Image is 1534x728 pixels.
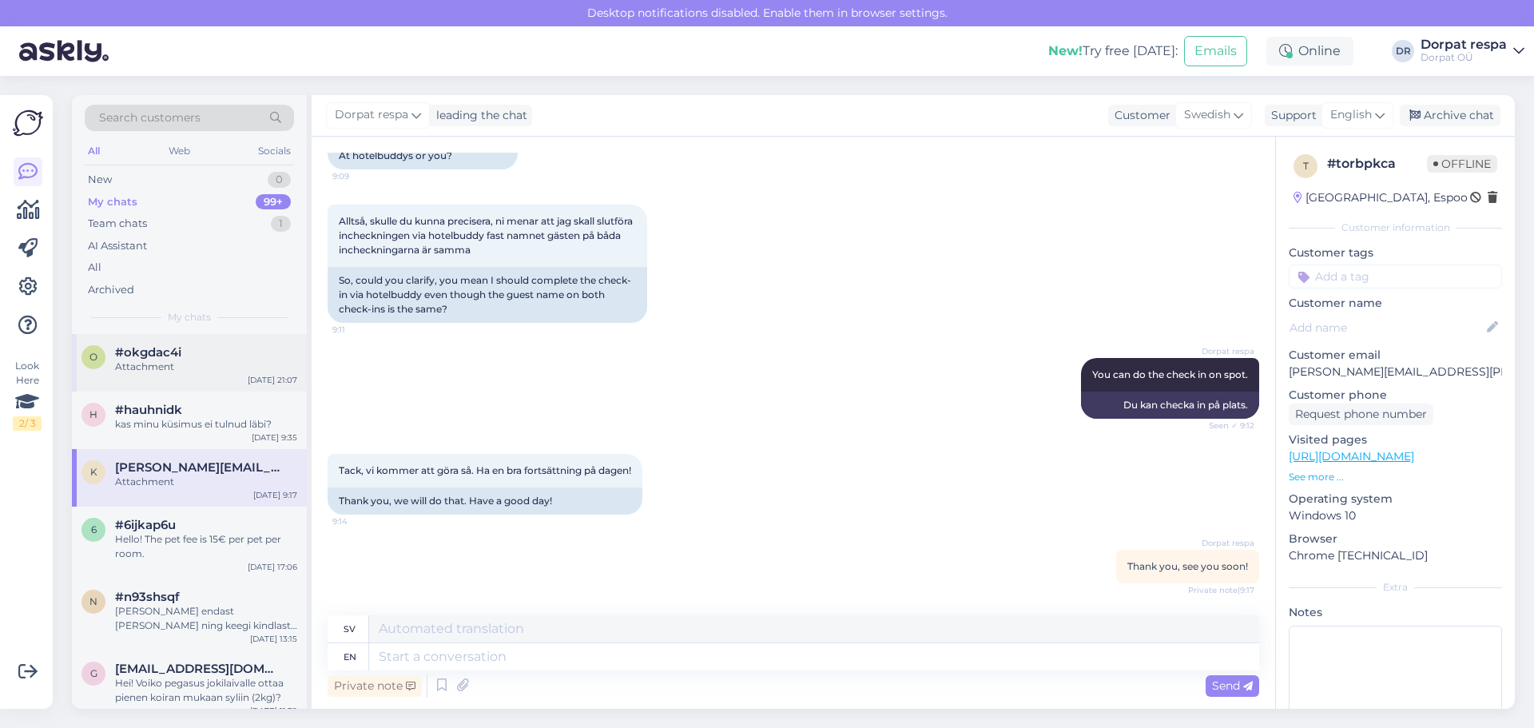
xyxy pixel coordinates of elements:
[332,515,392,527] span: 9:14
[115,604,297,633] div: [PERSON_NAME] endast [PERSON_NAME] ning keegi kindlasti aitab teid. Kõike head.
[1327,154,1427,173] div: # torbpkca
[1289,404,1433,425] div: Request phone number
[1289,470,1502,484] p: See more ...
[1266,37,1353,66] div: Online
[328,142,518,169] div: At hotelbuddys or you?
[248,561,297,573] div: [DATE] 17:06
[1184,106,1230,124] span: Swedish
[88,260,101,276] div: All
[255,141,294,161] div: Socials
[344,615,356,642] div: sv
[88,216,147,232] div: Team chats
[1427,155,1497,173] span: Offline
[115,360,297,374] div: Attachment
[1330,106,1372,124] span: English
[1048,42,1178,61] div: Try free [DATE]:
[1289,265,1502,288] input: Add a tag
[1289,507,1502,524] p: Windows 10
[339,215,635,256] span: Alltså, skulle du kunna precisera, ni menar att jag skall slutföra incheckningen via hotelbuddy f...
[1289,387,1502,404] p: Customer phone
[1289,531,1502,547] p: Browser
[256,194,291,210] div: 99+
[1400,105,1500,126] div: Archive chat
[1289,245,1502,261] p: Customer tags
[1188,584,1254,596] span: Private note | 9:17
[90,466,97,478] span: k
[91,523,97,535] span: 6
[1265,107,1317,124] div: Support
[89,408,97,420] span: h
[248,374,297,386] div: [DATE] 21:07
[1127,560,1248,572] span: Thank you, see you soon!
[1212,678,1253,693] span: Send
[1392,40,1414,62] div: DR
[88,238,147,254] div: AI Assistant
[1081,392,1259,419] div: Du kan checka in på plats.
[1289,432,1502,448] p: Visited pages
[90,667,97,679] span: g
[1289,580,1502,595] div: Extra
[1290,319,1484,336] input: Add name
[328,675,422,697] div: Private note
[115,345,181,360] span: #okgdac4i
[250,633,297,645] div: [DATE] 13:15
[253,489,297,501] div: [DATE] 9:17
[1194,345,1254,357] span: Dorpat respa
[168,310,211,324] span: My chats
[1289,364,1502,380] p: [PERSON_NAME][EMAIL_ADDRESS][PERSON_NAME][DOMAIN_NAME]
[13,108,43,138] img: Askly Logo
[115,532,297,561] div: Hello! The pet fee is 15€ per pet per room.
[115,518,176,532] span: #6ijkap6u
[1194,537,1254,549] span: Dorpat respa
[332,324,392,336] span: 9:11
[1421,38,1507,51] div: Dorpat respa
[339,464,631,476] span: Tack, vi kommer att göra så. Ha en bra fortsättning på dagen!
[85,141,103,161] div: All
[13,359,42,431] div: Look Here
[115,403,182,417] span: #hauhnidk
[165,141,193,161] div: Web
[335,106,408,124] span: Dorpat respa
[332,170,392,182] span: 9:09
[328,267,647,323] div: So, could you clarify, you mean I should complete the check-in via hotelbuddy even though the gue...
[13,416,42,431] div: 2 / 3
[1194,420,1254,432] span: Seen ✓ 9:12
[328,487,642,515] div: Thank you, we will do that. Have a good day!
[344,643,356,670] div: en
[430,107,527,124] div: leading the chat
[1289,491,1502,507] p: Operating system
[88,282,134,298] div: Archived
[1421,38,1524,64] a: Dorpat respaDorpat OÜ
[1421,51,1507,64] div: Dorpat OÜ
[89,351,97,363] span: o
[250,705,297,717] div: [DATE] 11:32
[271,216,291,232] div: 1
[1294,189,1468,206] div: [GEOGRAPHIC_DATA], Espoo
[99,109,201,126] span: Search customers
[1048,43,1083,58] b: New!
[88,194,137,210] div: My chats
[1303,160,1309,172] span: t
[1108,107,1170,124] div: Customer
[268,172,291,188] div: 0
[1092,368,1248,380] span: You can do the check in on spot.
[1289,347,1502,364] p: Customer email
[1289,295,1502,312] p: Customer name
[252,432,297,444] div: [DATE] 9:35
[115,590,180,604] span: #n93shsqf
[115,475,297,489] div: Attachment
[115,676,297,705] div: Hei! Voiko pegasus jokilaivalle ottaa pienen koiran mukaan syliin (2kg)?
[115,662,281,676] span: gittasailyronk@gmail.com
[1184,36,1247,66] button: Emails
[1289,449,1414,463] a: [URL][DOMAIN_NAME]
[1289,604,1502,621] p: Notes
[1289,221,1502,235] div: Customer information
[1289,547,1502,564] p: Chrome [TECHNICAL_ID]
[115,417,297,432] div: kas minu küsimus ei tulnud läbi?
[115,460,281,475] span: kim.jarner@gmail.com
[89,595,97,607] span: n
[88,172,112,188] div: New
